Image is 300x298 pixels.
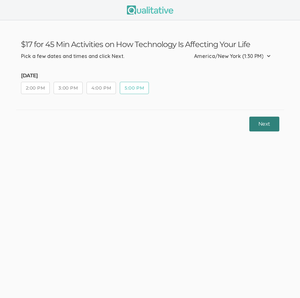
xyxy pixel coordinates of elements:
[21,73,153,79] h5: [DATE]
[21,82,50,94] button: 2:00 PM
[21,40,279,49] h3: $17 for 45 Min Activities on How Technology Is Affecting Your Life
[127,5,173,14] img: Qualitative
[21,53,124,60] div: Pick a few dates and times and click Next.
[249,117,279,132] button: Next
[54,82,83,94] button: 3:00 PM
[87,82,116,94] button: 4:00 PM
[120,82,149,94] button: 5:00 PM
